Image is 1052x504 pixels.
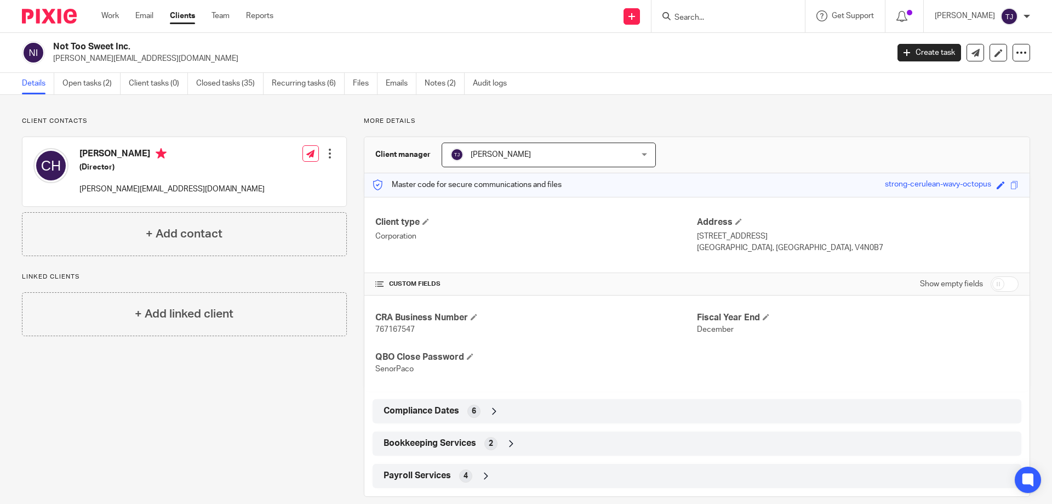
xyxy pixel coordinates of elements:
span: Bookkeeping Services [384,438,476,449]
a: Open tasks (2) [62,73,121,94]
p: [STREET_ADDRESS] [697,231,1019,242]
a: Closed tasks (35) [196,73,264,94]
h3: Client manager [375,149,431,160]
img: svg%3E [450,148,464,161]
p: Corporation [375,231,697,242]
span: [PERSON_NAME] [471,151,531,158]
span: SenorPaco [375,365,414,373]
img: svg%3E [33,148,68,183]
p: [PERSON_NAME] [935,10,995,21]
span: 4 [464,471,468,482]
h4: CUSTOM FIELDS [375,280,697,288]
a: Emails [386,73,416,94]
p: Client contacts [22,117,347,126]
p: [PERSON_NAME][EMAIL_ADDRESS][DOMAIN_NAME] [53,53,881,64]
h4: QBO Close Password [375,352,697,363]
input: Search [673,13,772,23]
span: 2 [489,438,493,449]
div: strong-cerulean-wavy-octopus [885,179,991,191]
a: Details [22,73,54,94]
a: Recurring tasks (6) [272,73,345,94]
a: Reports [246,10,273,21]
p: [GEOGRAPHIC_DATA], [GEOGRAPHIC_DATA], V4N0B7 [697,242,1019,253]
span: 767167547 [375,326,415,333]
img: svg%3E [22,41,45,64]
h4: Client type [375,217,697,228]
img: svg%3E [1000,8,1018,25]
h4: Address [697,217,1019,228]
span: Payroll Services [384,470,451,482]
p: Linked clients [22,273,347,281]
a: Client tasks (0) [129,73,188,94]
i: Primary [156,148,167,159]
a: Files [353,73,378,94]
a: Work [101,10,119,21]
span: December [697,326,734,333]
h4: Fiscal Year End [697,312,1019,324]
h4: CRA Business Number [375,312,697,324]
p: [PERSON_NAME][EMAIL_ADDRESS][DOMAIN_NAME] [79,184,265,195]
span: Compliance Dates [384,405,459,417]
a: Clients [170,10,195,21]
a: Audit logs [473,73,515,94]
h2: Not Too Sweet Inc. [53,41,716,53]
a: Create task [897,44,961,61]
a: Email [135,10,153,21]
h4: + Add linked client [135,305,233,322]
label: Show empty fields [920,279,983,290]
h5: (Director) [79,162,265,173]
h4: [PERSON_NAME] [79,148,265,162]
a: Notes (2) [425,73,465,94]
h4: + Add contact [146,225,222,242]
p: Master code for secure communications and files [373,179,562,190]
a: Team [211,10,230,21]
img: Pixie [22,9,77,24]
span: 6 [472,406,476,417]
span: Get Support [832,12,874,20]
p: More details [364,117,1030,126]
